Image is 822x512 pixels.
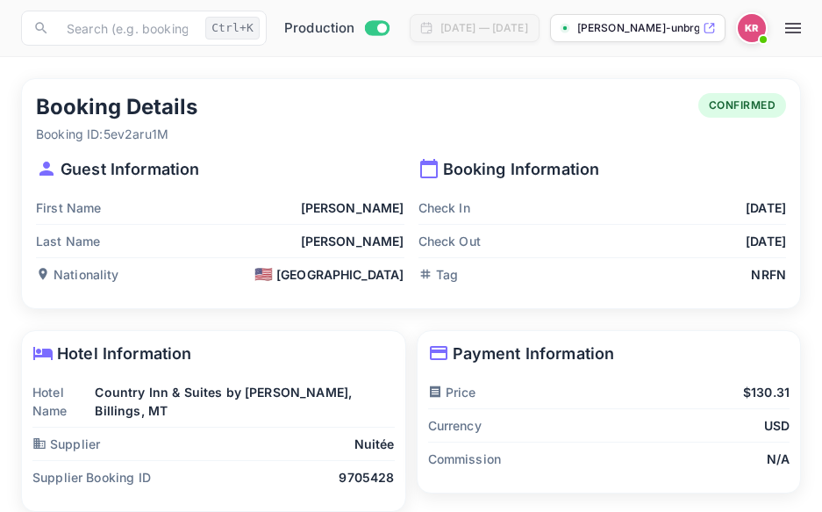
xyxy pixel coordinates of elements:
[254,265,404,284] div: [GEOGRAPHIC_DATA]
[32,383,95,420] p: Hotel Name
[56,11,198,46] input: Search (e.g. bookings, documentation)
[277,18,396,39] div: Switch to Sandbox mode
[418,198,470,217] p: Check In
[36,232,100,250] p: Last Name
[36,265,119,284] p: Nationality
[428,342,790,365] p: Payment Information
[767,450,790,468] p: N/A
[32,435,100,453] p: Supplier
[32,468,151,487] p: Supplier Booking ID
[746,232,786,250] p: [DATE]
[36,198,102,217] p: First Name
[698,97,787,113] span: CONFIRMED
[428,416,482,435] p: Currency
[751,265,786,284] p: NRFN
[36,125,197,143] p: Booking ID: 5ev2aru1M
[339,468,394,487] p: 9705428
[764,416,790,435] p: USD
[418,265,458,284] p: Tag
[301,232,404,250] p: [PERSON_NAME]
[205,17,260,40] div: Ctrl+K
[418,232,481,250] p: Check Out
[284,18,355,39] span: Production
[36,93,197,121] h5: Booking Details
[743,383,790,401] p: $130.31
[301,198,404,217] p: [PERSON_NAME]
[354,435,395,453] p: Nuitée
[32,342,395,365] p: Hotel Information
[428,383,476,401] p: Price
[36,157,404,181] p: Guest Information
[254,267,273,282] span: 🇺🇸
[577,20,699,36] p: [PERSON_NAME]-unbrg.[PERSON_NAME]...
[428,450,502,468] p: Commission
[738,14,766,42] img: Kobus Roux
[418,157,787,181] p: Booking Information
[746,198,786,217] p: [DATE]
[95,383,394,420] p: Country Inn & Suites by [PERSON_NAME], Billings, MT
[440,20,528,36] div: [DATE] — [DATE]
